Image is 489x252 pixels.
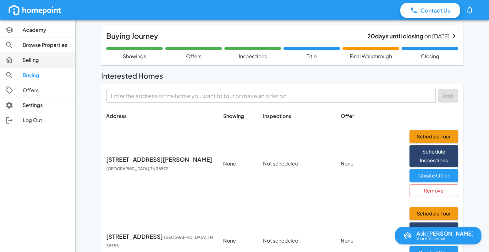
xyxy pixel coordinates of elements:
[223,113,253,120] p: Showing
[108,91,433,101] input: Enter the address of the home you want to tour or make an offer on
[23,117,70,124] p: Log Out
[403,231,413,241] img: Reva
[8,4,63,16] img: homepoint_logo_white.png
[350,53,392,60] p: Final Walkthrough
[106,155,213,172] p: [STREET_ADDRESS][PERSON_NAME]
[395,227,481,244] button: Open chat with Reva
[421,53,439,60] p: Closing
[409,207,458,220] button: Schedule Tour
[23,42,70,49] p: Browse Properties
[409,184,458,197] button: Remove
[416,231,474,237] p: Ask [PERSON_NAME]
[239,53,267,60] p: Inspections
[106,166,168,171] span: [GEOGRAPHIC_DATA] , TN 38572
[409,130,458,143] button: Schedule Tour
[341,160,399,167] p: None
[165,47,222,60] div: Your offer has been accepted! We'll now proceed with your due diligence steps.
[263,113,331,120] p: Inspections
[402,47,458,60] div: Closing is scheduled. Prepare for the final walkthrough and document signing.
[409,222,458,244] button: Schedule Inspections
[123,53,146,60] p: Showings
[341,113,399,120] p: Offer
[420,6,450,14] p: Contact Us
[263,160,331,167] p: Not scheduled
[101,70,163,82] h6: Interested Homes
[23,87,70,94] p: Offers
[23,72,70,79] p: Buying
[367,32,423,40] b: 20 days until closing
[263,237,331,244] p: Not scheduled
[416,237,446,241] p: Your AI Assistant
[106,232,213,249] p: [STREET_ADDRESS]
[409,145,458,167] button: Schedule Inspections
[341,237,399,244] p: None
[343,47,399,60] div: You need to schedule your final walkthrough. This is your last chance to verify the property cond...
[283,47,340,60] div: Title company is conducting their search. They will ensure there are no liens or issues with the ...
[23,102,70,109] p: Settings
[106,47,163,60] div: You have an accepted offer and showings are complete.
[186,53,201,60] p: Offers
[23,26,70,34] p: Academy
[223,160,253,167] p: None
[23,57,70,64] p: Selling
[367,32,450,40] p: on [DATE]
[223,237,253,244] p: None
[307,53,317,60] p: Title
[224,47,281,60] div: Inspections are complete.
[106,30,158,42] h6: Buying Journey
[409,169,458,182] button: Create Offer
[106,113,213,120] p: Address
